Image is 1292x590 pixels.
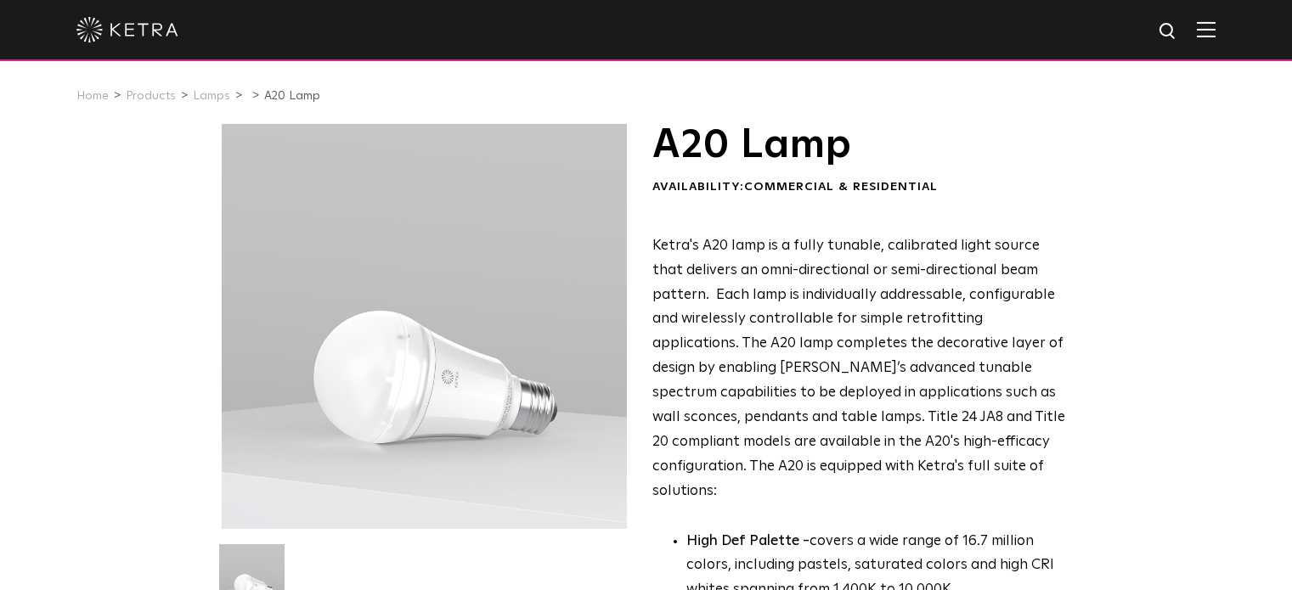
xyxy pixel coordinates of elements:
a: Lamps [193,90,230,102]
a: Home [76,90,109,102]
a: A20 Lamp [264,90,320,102]
strong: High Def Palette - [686,534,810,548]
img: ketra-logo-2019-white [76,17,178,42]
img: search icon [1158,21,1179,42]
span: Commercial & Residential [744,181,938,193]
img: Hamburger%20Nav.svg [1197,21,1216,37]
div: Availability: [652,179,1066,196]
h1: A20 Lamp [652,124,1066,166]
a: Products [126,90,176,102]
span: Ketra's A20 lamp is a fully tunable, calibrated light source that delivers an omni-directional or... [652,239,1065,498]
